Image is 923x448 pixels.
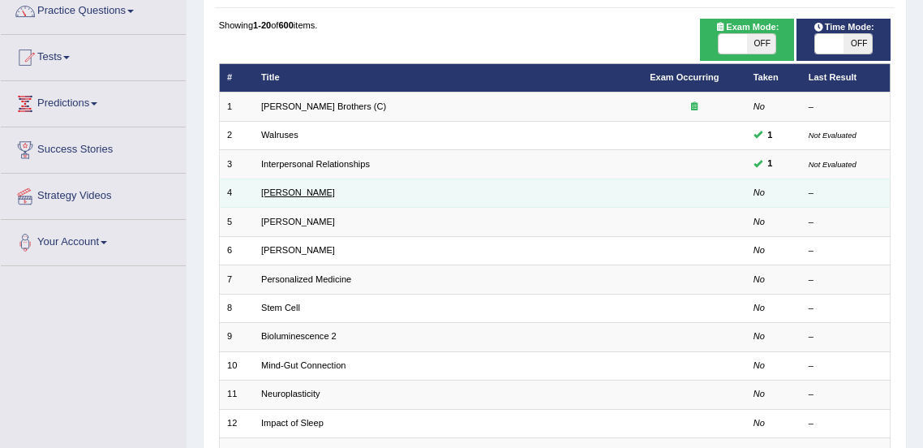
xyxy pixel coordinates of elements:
em: No [753,101,765,111]
a: Predictions [1,81,186,122]
td: 9 [219,323,254,351]
em: No [753,187,765,197]
a: Mind-Gut Connection [261,360,346,370]
th: Last Result [801,63,891,92]
a: Bioluminescence 2 [261,331,337,341]
td: 11 [219,381,254,409]
a: Strategy Videos [1,174,186,214]
b: 1-20 [253,20,271,30]
a: Impact of Sleep [261,418,324,428]
span: You cannot take this question anymore [762,157,778,171]
div: – [809,417,882,430]
div: – [809,360,882,373]
a: Neuroplasticity [261,389,320,398]
th: Taken [745,63,801,92]
em: No [753,418,765,428]
a: [PERSON_NAME] [261,187,335,197]
td: 5 [219,208,254,236]
span: OFF [844,34,872,54]
small: Not Evaluated [809,131,856,140]
div: – [809,101,882,114]
a: [PERSON_NAME] [261,217,335,226]
small: Not Evaluated [809,160,856,169]
div: – [809,330,882,343]
a: Success Stories [1,127,186,168]
em: No [753,217,765,226]
td: 4 [219,179,254,207]
div: Exam occurring question [650,101,738,114]
a: [PERSON_NAME] Brothers (C) [261,101,386,111]
em: No [753,274,765,284]
span: OFF [747,34,775,54]
div: – [809,216,882,229]
em: No [753,303,765,312]
a: Exam Occurring [650,72,719,82]
em: No [753,360,765,370]
td: 3 [219,150,254,179]
a: Your Account [1,220,186,261]
a: Personalized Medicine [261,274,351,284]
a: Walruses [261,130,298,140]
td: 2 [219,121,254,149]
td: 10 [219,351,254,380]
div: – [809,274,882,286]
td: 8 [219,294,254,322]
th: # [219,63,254,92]
div: – [809,302,882,315]
td: 6 [219,236,254,265]
a: [PERSON_NAME] [261,245,335,255]
span: Exam Mode: [710,20,784,35]
td: 1 [219,93,254,121]
span: You cannot take this question anymore [762,128,778,143]
div: – [809,244,882,257]
a: Interpersonal Relationships [261,159,370,169]
th: Title [254,63,642,92]
div: Show exams occurring in exams [700,19,794,61]
div: – [809,187,882,200]
em: No [753,245,765,255]
b: 600 [278,20,293,30]
a: Tests [1,35,186,75]
em: No [753,389,765,398]
td: 7 [219,265,254,294]
div: – [809,388,882,401]
span: Time Mode: [808,20,879,35]
td: 12 [219,409,254,437]
a: Stem Cell [261,303,300,312]
em: No [753,331,765,341]
div: Showing of items. [219,19,891,32]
